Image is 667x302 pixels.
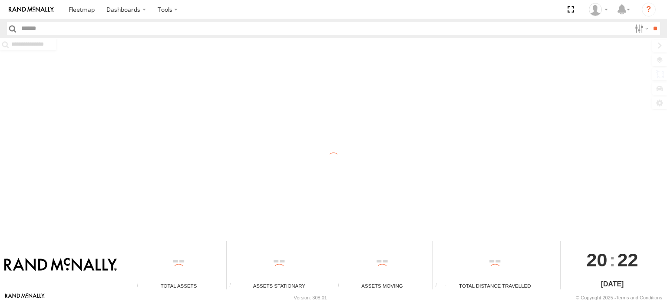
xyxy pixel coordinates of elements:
[616,295,662,300] a: Terms and Conditions
[586,3,611,16] div: Jose Goitia
[4,258,117,272] img: Rand McNally
[433,282,557,289] div: Total Distance Travelled
[433,283,446,289] div: Total distance travelled by all assets within specified date range and applied filters
[631,22,650,35] label: Search Filter Options
[9,7,54,13] img: rand-logo.svg
[587,241,608,279] span: 20
[294,295,327,300] div: Version: 308.01
[642,3,656,17] i: ?
[134,282,223,289] div: Total Assets
[576,295,662,300] div: © Copyright 2025 -
[227,282,331,289] div: Assets Stationary
[561,279,664,289] div: [DATE]
[617,241,638,279] span: 22
[335,283,348,289] div: Total number of assets current in transit.
[561,241,664,279] div: :
[227,283,240,289] div: Total number of assets current stationary.
[134,283,147,289] div: Total number of Enabled Assets
[5,293,45,302] a: Visit our Website
[335,282,429,289] div: Assets Moving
